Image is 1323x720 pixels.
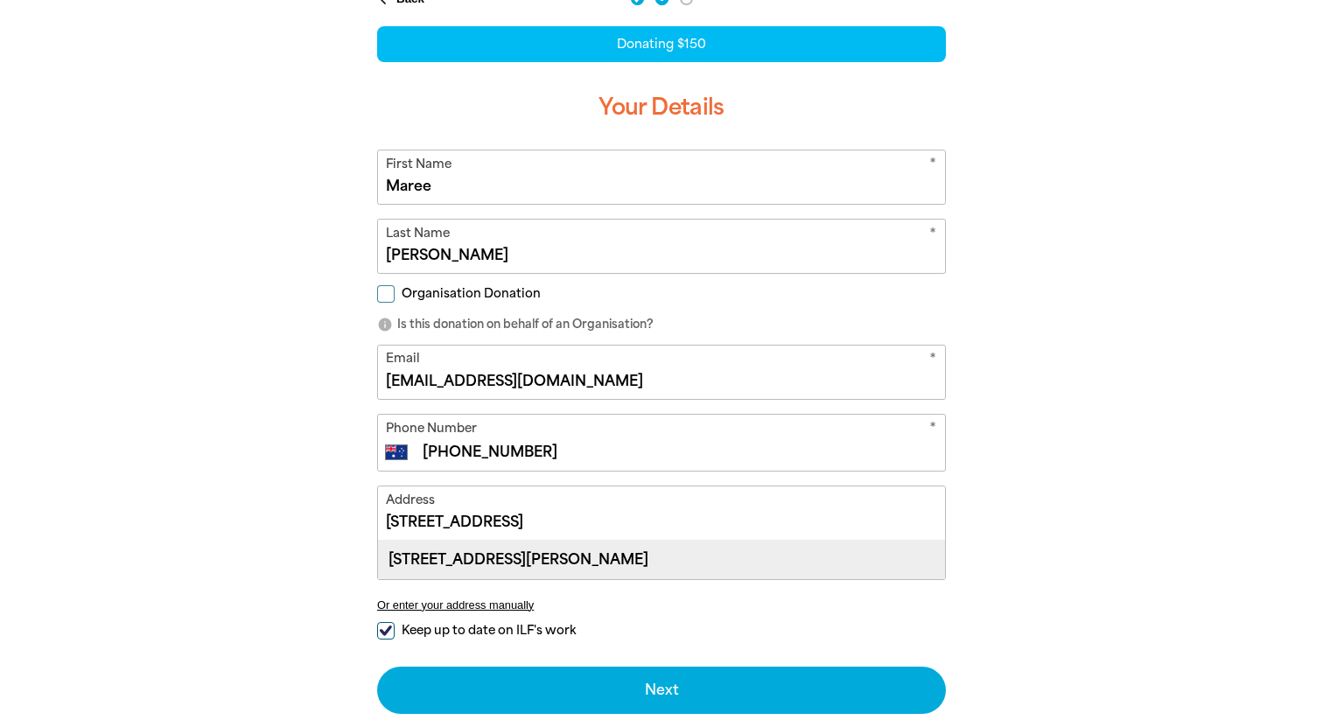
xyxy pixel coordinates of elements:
[377,667,946,714] button: Next
[377,316,946,333] p: Is this donation on behalf of an Organisation?
[377,285,395,303] input: Organisation Donation
[377,598,946,612] button: Or enter your address manually
[377,26,946,62] div: Donating $150
[378,541,945,578] div: [STREET_ADDRESS][PERSON_NAME]
[402,285,541,302] span: Organisation Donation
[377,622,395,640] input: Keep up to date on ILF's work
[929,419,936,441] i: Required
[377,317,393,332] i: info
[377,80,946,136] h3: Your Details
[402,622,576,639] span: Keep up to date on ILF's work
